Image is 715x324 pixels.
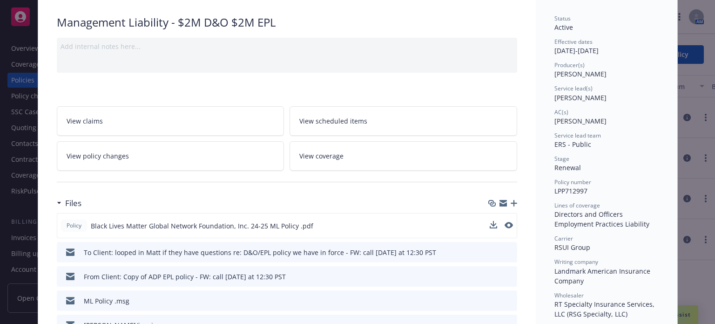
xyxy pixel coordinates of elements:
span: View claims [67,116,103,126]
button: download file [490,248,498,257]
span: View coverage [299,151,344,161]
span: [PERSON_NAME] [554,93,607,102]
a: View policy changes [57,141,284,171]
span: Service lead(s) [554,84,593,92]
span: LPP712997 [554,186,587,195]
span: Writing company [554,258,598,266]
span: ERS - Public [554,140,591,149]
span: Effective dates [554,38,593,46]
span: View scheduled items [299,116,367,126]
button: preview file [505,222,513,228]
span: Policy number [554,178,591,186]
a: View coverage [290,141,517,171]
span: Landmark American Insurance Company [554,267,652,285]
span: Policy [65,221,83,230]
span: RSUI Group [554,243,590,252]
button: download file [490,221,497,231]
button: preview file [505,296,513,306]
span: Service lead team [554,131,601,139]
div: [DATE] - [DATE] [554,38,659,55]
span: Black Lives Matter Global Network Foundation, Inc. 24-25 ML Policy .pdf [91,221,313,231]
span: Active [554,23,573,32]
span: [PERSON_NAME] [554,69,607,78]
span: RT Specialty Insurance Services, LLC (RSG Specialty, LLC) [554,300,656,318]
div: Add internal notes here... [61,41,513,51]
span: Lines of coverage [554,201,600,209]
button: download file [490,221,497,228]
button: download file [490,272,498,282]
div: ML Policy .msg [84,296,129,306]
span: Status [554,14,571,22]
button: preview file [505,248,513,257]
span: Carrier [554,234,573,242]
a: View scheduled items [290,106,517,136]
div: Files [57,197,81,209]
span: Producer(s) [554,61,585,69]
div: Directors and Officers [554,209,659,219]
span: [PERSON_NAME] [554,117,607,125]
div: Management Liability - $2M D&O $2M EPL [57,14,517,30]
button: preview file [505,272,513,282]
div: From Client: Copy of ADP EPL policy - FW: call [DATE] at 12:30 PST [84,272,286,282]
button: preview file [505,221,513,231]
div: Employment Practices Liability [554,219,659,229]
span: Stage [554,155,569,163]
button: download file [490,296,498,306]
span: Renewal [554,163,581,172]
h3: Files [65,197,81,209]
span: Wholesaler [554,291,584,299]
a: View claims [57,106,284,136]
div: To Client: looped in Matt if they have questions re: D&O/EPL policy we have in force - FW: call [... [84,248,436,257]
span: AC(s) [554,108,568,116]
span: View policy changes [67,151,129,161]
